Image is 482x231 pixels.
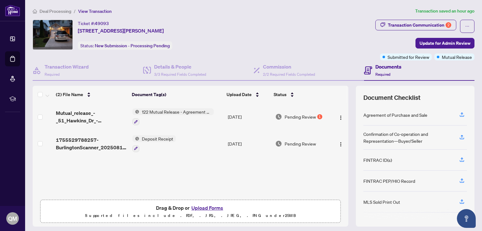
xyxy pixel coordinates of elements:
button: Open asap [457,209,476,228]
button: Upload Forms [190,204,225,212]
div: Ticket #: [78,20,109,27]
td: [DATE] [225,103,273,130]
span: Submitted for Review [388,54,429,60]
span: (2) File Name [56,91,83,98]
span: Mutual Release [442,54,472,60]
h4: Details & People [154,63,206,70]
img: IMG-X12296217_1.jpg [33,20,72,49]
img: Status Icon [132,108,139,115]
span: 49093 [95,21,109,26]
span: Deposit Receipt [139,135,176,142]
span: Mutual_release_-_51_Hawkins_Dr_-__Ontario__122_-_Mutual_Release.pdf [56,109,127,124]
span: [STREET_ADDRESS][PERSON_NAME] [78,27,164,34]
img: logo [5,5,20,16]
h4: Documents [375,63,401,70]
span: Pending Review [285,113,316,120]
div: Transaction Communication [388,20,451,30]
button: Update for Admin Review [415,38,474,49]
div: MLS Sold Print Out [363,198,400,205]
span: Required [45,72,60,77]
img: Document Status [275,113,282,120]
span: 1755529788257-BurlingtonScanner_20250818_102448.pdf [56,136,127,151]
div: Confirmation of Co-operation and Representation—Buyer/Seller [363,131,452,144]
span: 3/3 Required Fields Completed [154,72,206,77]
h4: Commission [263,63,315,70]
th: Status [271,86,330,103]
td: [DATE] [225,130,273,157]
button: Transaction Communication2 [375,20,456,30]
button: Status Icon122 Mutual Release - Agreement of Purchase and Sale [132,108,214,125]
div: FINTRAC PEP/HIO Record [363,177,415,184]
span: QM [8,214,17,223]
article: Transaction saved an hour ago [415,8,474,15]
div: Status: [78,41,172,50]
img: Status Icon [132,135,139,142]
div: 2 [446,22,451,28]
span: View Transaction [78,8,112,14]
div: 1 [317,114,322,119]
span: Pending Review [285,140,316,147]
li: / [74,8,76,15]
span: Upload Date [227,91,252,98]
span: ellipsis [465,24,469,28]
span: Required [375,72,390,77]
div: FINTRAC ID(s) [363,157,392,163]
th: Upload Date [224,86,271,103]
button: Logo [336,112,346,122]
img: Document Status [275,140,282,147]
span: 122 Mutual Release - Agreement of Purchase and Sale [139,108,214,115]
h4: Transaction Wizard [45,63,89,70]
th: Document Tag(s) [129,86,224,103]
th: (2) File Name [53,86,129,103]
img: Logo [338,142,343,147]
button: Status IconDeposit Receipt [132,135,176,152]
span: Drag & Drop or [156,204,225,212]
button: Logo [336,139,346,149]
span: Deal Processing [40,8,71,14]
p: Supported files include .PDF, .JPG, .JPEG, .PNG under 25 MB [44,212,337,219]
span: Document Checklist [363,93,420,102]
span: Status [274,91,287,98]
span: New Submission - Processing Pending [95,43,170,49]
span: 2/2 Required Fields Completed [263,72,315,77]
div: Agreement of Purchase and Sale [363,111,427,118]
span: home [33,9,37,13]
span: Update for Admin Review [420,38,470,48]
img: Logo [338,115,343,120]
span: Drag & Drop orUpload FormsSupported files include .PDF, .JPG, .JPEG, .PNG under25MB [40,200,340,223]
